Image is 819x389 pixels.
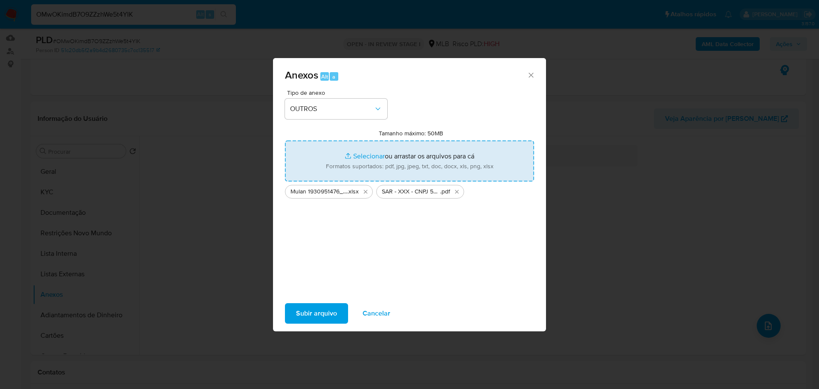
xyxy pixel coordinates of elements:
span: Anexos [285,67,318,82]
span: SAR - XXX - CNPJ 56037762000117 - LH COMERCIO LTDA [382,187,440,196]
span: Alt [321,73,328,81]
span: Subir arquivo [296,304,337,323]
span: .pdf [440,187,450,196]
button: Cancelar [351,303,401,324]
span: Mulan 1930951476_2025_08_27_16_20_33 [290,187,347,196]
button: OUTROS [285,99,387,119]
button: Fechar [527,71,534,79]
label: Tamanho máximo: 50MB [379,129,443,137]
button: Subir arquivo [285,303,348,324]
span: Cancelar [363,304,390,323]
span: .xlsx [347,187,359,196]
button: Excluir Mulan 1930951476_2025_08_27_16_20_33.xlsx [360,187,371,197]
span: a [332,73,335,81]
span: Tipo de anexo [287,90,389,96]
button: Excluir SAR - XXX - CNPJ 56037762000117 - LH COMERCIO LTDA.pdf [452,187,462,197]
ul: Arquivos selecionados [285,181,534,199]
span: OUTROS [290,105,374,113]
